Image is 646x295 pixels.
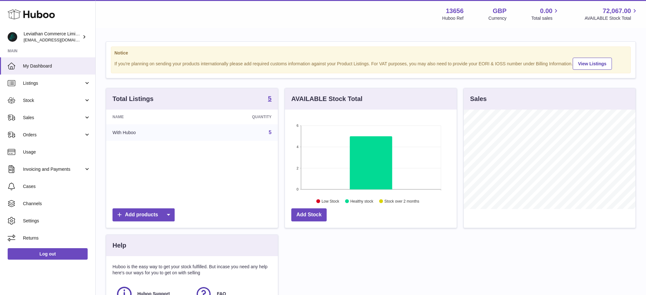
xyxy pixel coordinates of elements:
span: 72,067.00 [603,7,631,15]
a: Log out [8,248,88,260]
a: 5 [269,130,272,135]
span: Invoicing and Payments [23,166,84,172]
a: Add products [113,208,175,221]
a: 5 [268,95,272,103]
span: Settings [23,218,91,224]
h3: Sales [470,95,487,103]
span: AVAILABLE Stock Total [584,15,638,21]
div: Currency [489,15,507,21]
h3: Help [113,241,126,250]
div: Huboo Ref [442,15,464,21]
a: 0.00 Total sales [531,7,560,21]
span: Cases [23,183,91,190]
text: 2 [296,166,298,170]
strong: GBP [493,7,506,15]
strong: Notice [114,50,627,56]
span: Usage [23,149,91,155]
th: Quantity [197,110,278,124]
span: Sales [23,115,84,121]
h3: Total Listings [113,95,154,103]
p: Huboo is the easy way to get your stock fulfilled. But incase you need any help here's our ways f... [113,264,272,276]
span: 0.00 [540,7,553,15]
span: Channels [23,201,91,207]
text: 0 [296,187,298,191]
th: Name [106,110,197,124]
h3: AVAILABLE Stock Total [291,95,362,103]
span: [EMAIL_ADDRESS][DOMAIN_NAME] [24,37,94,42]
a: 72,067.00 AVAILABLE Stock Total [584,7,638,21]
text: Healthy stock [350,199,374,204]
div: If you're planning on sending your products internationally please add required customs informati... [114,57,627,70]
a: Add Stock [291,208,327,221]
strong: 5 [268,95,272,102]
span: My Dashboard [23,63,91,69]
span: Listings [23,80,84,86]
td: With Huboo [106,124,197,141]
strong: 13656 [446,7,464,15]
div: Leviathan Commerce Limited [24,31,81,43]
a: View Listings [573,58,612,70]
span: Total sales [531,15,560,21]
span: Orders [23,132,84,138]
text: Stock over 2 months [384,199,419,204]
text: 4 [296,145,298,149]
img: support@pawwise.co [8,32,17,42]
span: Returns [23,235,91,241]
text: 6 [296,124,298,127]
span: Stock [23,97,84,104]
text: Low Stock [322,199,339,204]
